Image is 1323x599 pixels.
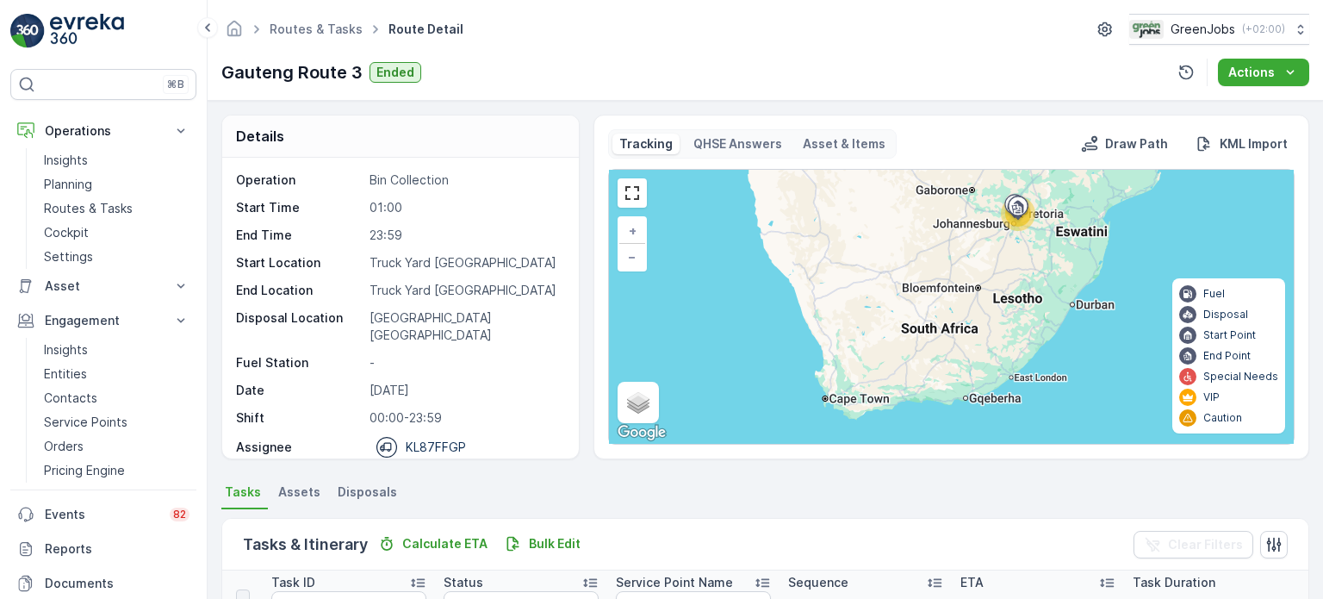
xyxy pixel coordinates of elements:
p: Gauteng Route 3 [221,59,363,85]
button: Engagement [10,303,196,338]
button: GreenJobs(+02:00) [1129,14,1309,45]
p: Start Time [236,199,363,216]
p: Fuel [1203,287,1225,301]
span: Assets [278,484,320,501]
p: ETA [960,574,984,591]
p: Planning [44,176,92,193]
a: Open this area in Google Maps (opens a new window) [613,421,670,444]
p: Orders [44,438,84,455]
p: - [370,354,560,371]
p: Service Points [44,414,127,431]
a: Settings [37,245,196,269]
span: Disposals [338,484,397,501]
p: Disposal Location [236,309,363,344]
p: ( +02:00 ) [1242,22,1285,36]
p: Disposal [1203,308,1248,321]
p: Date [236,382,363,399]
button: KML Import [1189,134,1295,154]
a: Orders [37,434,196,459]
p: Start Location [236,254,363,271]
p: Bin Collection [370,172,560,189]
img: logo [10,14,45,48]
p: Truck Yard [GEOGRAPHIC_DATA] [370,282,560,299]
a: Insights [37,338,196,362]
p: End Location [236,282,363,299]
a: Pricing Engine [37,459,196,483]
a: Cockpit [37,221,196,245]
button: Calculate ETA [371,533,494,554]
p: 00:00-23:59 [370,409,560,427]
p: Shift [236,409,363,427]
p: Assignee [236,439,292,456]
p: Calculate ETA [402,535,488,552]
p: Asset [45,278,162,295]
p: Operations [45,122,162,140]
span: − [628,249,637,264]
p: Contacts [44,390,97,407]
p: Actions [1228,64,1275,81]
span: + [629,223,637,238]
a: Planning [37,172,196,197]
a: Routes & Tasks [270,22,363,36]
button: Draw Path [1074,134,1175,154]
p: Insights [44,152,88,169]
p: Ended [376,64,414,81]
span: Route Detail [385,21,467,38]
a: Insights [37,148,196,172]
p: VIP [1203,390,1220,404]
p: Tracking [619,135,673,153]
a: Layers [619,384,657,421]
img: logo_light-DOdMpM7g.png [50,14,124,48]
a: Reports [10,532,196,566]
p: End Point [1203,349,1251,363]
p: [GEOGRAPHIC_DATA] [GEOGRAPHIC_DATA] [370,309,560,344]
p: Task ID [271,574,315,591]
p: Engagement [45,312,162,329]
p: Truck Yard [GEOGRAPHIC_DATA] [370,254,560,271]
a: View Fullscreen [619,180,645,206]
p: Pricing Engine [44,462,125,479]
p: KL87FFGP [406,439,466,456]
img: Google [613,421,670,444]
p: KML Import [1220,135,1288,153]
p: 01:00 [370,199,560,216]
p: Asset & Items [803,135,885,153]
a: Entities [37,362,196,386]
p: Sequence [788,574,848,591]
button: Asset [10,269,196,303]
p: Entities [44,365,87,383]
p: [DATE] [370,382,560,399]
a: Events82 [10,497,196,532]
button: Ended [370,62,421,83]
div: 0 [609,170,1294,444]
p: Cockpit [44,224,89,241]
a: Homepage [225,26,244,41]
p: Operation [236,172,363,189]
button: Actions [1218,59,1309,86]
p: Special Needs [1203,370,1278,384]
a: Zoom Out [619,244,645,270]
p: Status [444,574,483,591]
p: Insights [44,341,88,359]
p: Start Point [1203,328,1256,342]
p: Documents [45,575,189,592]
p: Fuel Station [236,354,363,371]
span: Tasks [225,484,261,501]
p: 82 [173,508,186,521]
p: Task Duration [1133,574,1215,591]
a: Contacts [37,386,196,410]
p: Tasks & Itinerary [243,533,368,557]
p: 23:59 [370,227,560,244]
img: Green_Jobs_Logo.png [1129,20,1164,39]
p: Routes & Tasks [44,200,133,217]
a: Zoom In [619,218,645,244]
p: Reports [45,540,189,558]
p: Events [45,506,159,523]
p: GreenJobs [1171,21,1235,38]
p: Clear Filters [1168,536,1243,553]
p: QHSE Answers [693,135,782,153]
p: Details [236,126,284,147]
a: Service Points [37,410,196,434]
p: End Time [236,227,363,244]
p: Caution [1203,411,1242,425]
